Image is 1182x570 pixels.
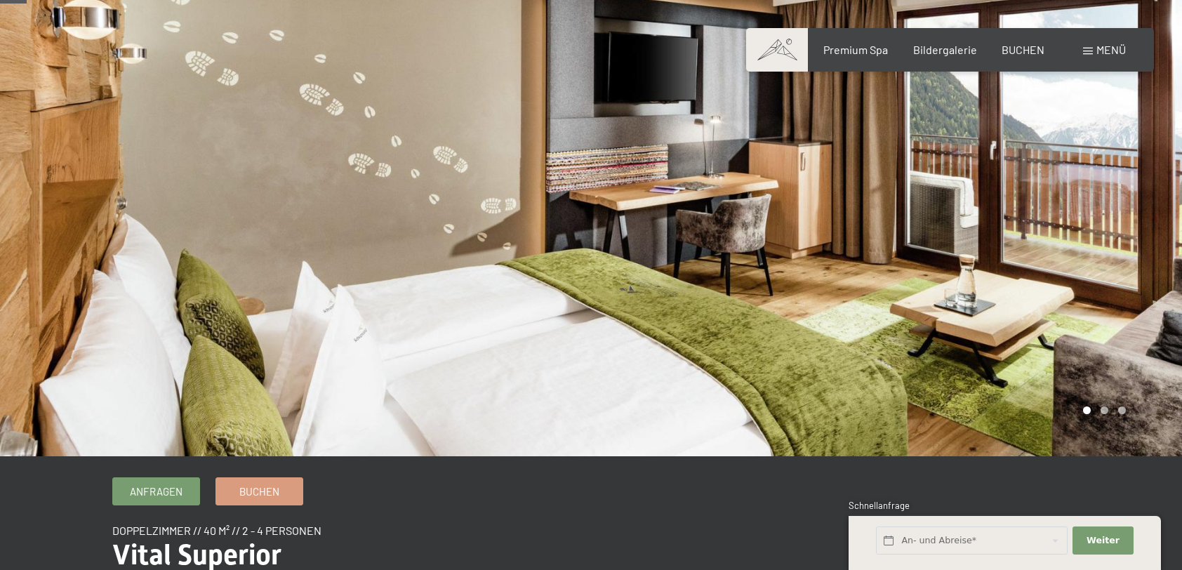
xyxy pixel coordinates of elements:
[113,478,199,505] a: Anfragen
[1096,43,1126,56] span: Menü
[239,484,279,499] span: Buchen
[1073,526,1133,555] button: Weiter
[849,500,910,511] span: Schnellanfrage
[216,478,303,505] a: Buchen
[130,484,182,499] span: Anfragen
[112,524,321,537] span: Doppelzimmer // 40 m² // 2 - 4 Personen
[913,43,977,56] a: Bildergalerie
[823,43,888,56] a: Premium Spa
[1002,43,1044,56] a: BUCHEN
[1087,534,1120,547] span: Weiter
